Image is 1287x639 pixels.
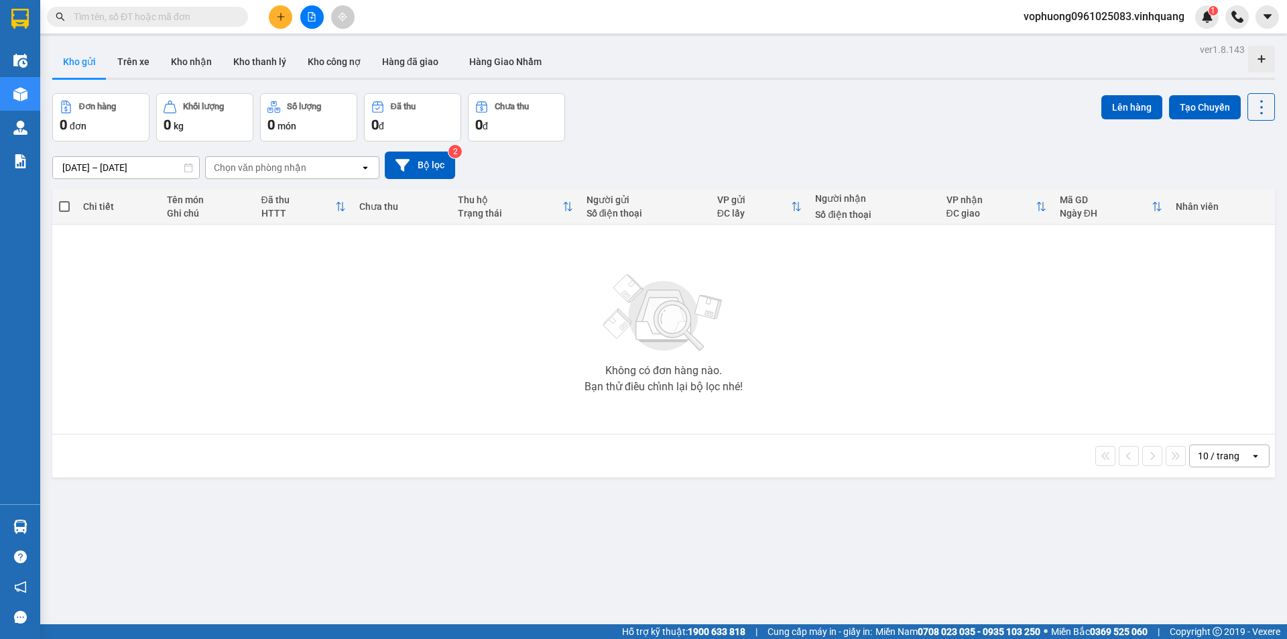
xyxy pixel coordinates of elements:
[475,117,483,133] span: 0
[300,5,324,29] button: file-add
[717,194,792,205] div: VP gửi
[875,624,1040,639] span: Miền Nam
[156,93,253,141] button: Khối lượng0kg
[379,121,384,131] span: đ
[79,102,116,111] div: Đơn hàng
[261,194,336,205] div: Đã thu
[13,121,27,135] img: warehouse-icon
[1200,42,1245,57] div: ver 1.8.143
[183,102,224,111] div: Khối lượng
[269,5,292,29] button: plus
[338,12,347,21] span: aim
[164,117,171,133] span: 0
[359,201,444,212] div: Chưa thu
[1248,46,1275,72] div: Tạo kho hàng mới
[1201,11,1213,23] img: icon-new-feature
[768,624,872,639] span: Cung cấp máy in - giấy in:
[13,520,27,534] img: warehouse-icon
[53,157,199,178] input: Select a date range.
[717,208,792,219] div: ĐC lấy
[167,208,248,219] div: Ghi chú
[495,102,529,111] div: Chưa thu
[83,201,153,212] div: Chi tiết
[14,581,27,593] span: notification
[458,194,562,205] div: Thu hộ
[622,624,745,639] span: Hỗ trợ kỹ thuật:
[469,56,542,67] span: Hàng Giao Nhầm
[1250,451,1261,461] svg: open
[371,46,449,78] button: Hàng đã giao
[711,189,809,225] th: Toggle SortBy
[276,12,286,21] span: plus
[260,93,357,141] button: Số lượng0món
[70,121,86,131] span: đơn
[14,611,27,624] span: message
[483,121,488,131] span: đ
[587,208,704,219] div: Số điện thoại
[1262,11,1274,23] span: caret-down
[174,121,184,131] span: kg
[52,93,149,141] button: Đơn hàng0đơn
[60,117,67,133] span: 0
[261,208,336,219] div: HTTT
[13,87,27,101] img: warehouse-icon
[946,208,1036,219] div: ĐC giao
[278,121,296,131] span: món
[448,145,462,158] sup: 2
[371,117,379,133] span: 0
[255,189,353,225] th: Toggle SortBy
[755,624,757,639] span: |
[391,102,416,111] div: Đã thu
[74,9,232,24] input: Tìm tên, số ĐT hoặc mã đơn
[14,550,27,563] span: question-circle
[815,209,932,220] div: Số điện thoại
[1158,624,1160,639] span: |
[1090,626,1148,637] strong: 0369 525 060
[1053,189,1169,225] th: Toggle SortBy
[1209,6,1218,15] sup: 1
[167,194,248,205] div: Tên món
[940,189,1053,225] th: Toggle SortBy
[223,46,297,78] button: Kho thanh lý
[360,162,371,173] svg: open
[1060,208,1152,219] div: Ngày ĐH
[605,365,722,376] div: Không có đơn hàng nào.
[52,46,107,78] button: Kho gửi
[918,626,1040,637] strong: 0708 023 035 - 0935 103 250
[1169,95,1241,119] button: Tạo Chuyến
[1211,6,1215,15] span: 1
[468,93,565,141] button: Chưa thu0đ
[267,117,275,133] span: 0
[688,626,745,637] strong: 1900 633 818
[287,102,321,111] div: Số lượng
[597,266,731,360] img: svg+xml;base64,PHN2ZyBjbGFzcz0ibGlzdC1wbHVnX19zdmciIHhtbG5zPSJodHRwOi8vd3d3LnczLm9yZy8yMDAwL3N2Zy...
[946,194,1036,205] div: VP nhận
[307,12,316,21] span: file-add
[385,152,455,179] button: Bộ lọc
[297,46,371,78] button: Kho công nợ
[56,12,65,21] span: search
[1101,95,1162,119] button: Lên hàng
[587,194,704,205] div: Người gửi
[11,9,29,29] img: logo-vxr
[214,161,306,174] div: Chọn văn phòng nhận
[815,193,932,204] div: Người nhận
[1176,201,1268,212] div: Nhân viên
[585,382,743,392] div: Bạn thử điều chỉnh lại bộ lọc nhé!
[1213,627,1222,636] span: copyright
[13,154,27,168] img: solution-icon
[1231,11,1243,23] img: phone-icon
[451,189,580,225] th: Toggle SortBy
[331,5,355,29] button: aim
[1060,194,1152,205] div: Mã GD
[1051,624,1148,639] span: Miền Bắc
[1044,629,1048,634] span: ⚪️
[458,208,562,219] div: Trạng thái
[13,54,27,68] img: warehouse-icon
[364,93,461,141] button: Đã thu0đ
[160,46,223,78] button: Kho nhận
[107,46,160,78] button: Trên xe
[1255,5,1279,29] button: caret-down
[1013,8,1195,25] span: vophuong0961025083.vinhquang
[1198,449,1239,463] div: 10 / trang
